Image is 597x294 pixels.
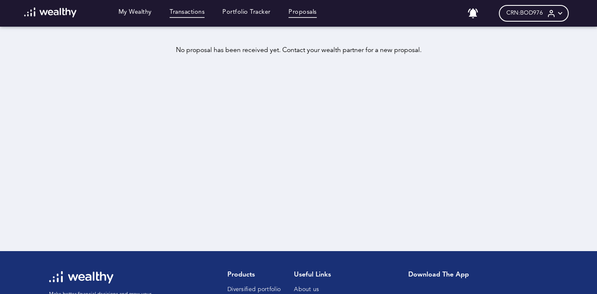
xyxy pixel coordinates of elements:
a: Proposals [289,9,317,18]
a: Portfolio Tracker [222,9,271,18]
a: About us [294,287,319,292]
a: My Wealthy [118,9,152,18]
a: Diversified portfolio [227,287,281,292]
span: CRN: BOD976 [506,10,543,17]
h1: Products [227,271,281,279]
a: Transactions [170,9,205,18]
img: wl-logo-white.svg [49,271,113,284]
h1: Useful Links [294,271,341,279]
h1: Download the app [408,271,541,279]
img: wl-logo-white.svg [24,7,77,17]
div: No proposal has been received yet. Contact your wealth partner for a new proposal. [20,47,577,55]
